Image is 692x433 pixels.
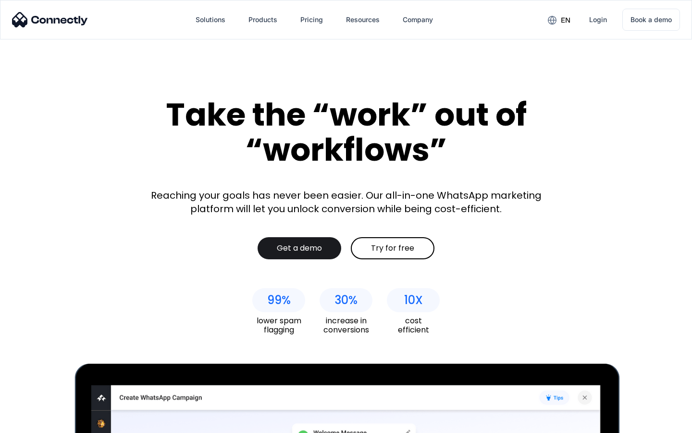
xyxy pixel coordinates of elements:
[130,97,562,167] div: Take the “work” out of “workflows”
[387,316,440,334] div: cost efficient
[334,293,358,307] div: 30%
[196,13,225,26] div: Solutions
[12,12,88,27] img: Connectly Logo
[338,8,387,31] div: Resources
[241,8,285,31] div: Products
[293,8,331,31] a: Pricing
[404,293,423,307] div: 10X
[258,237,341,259] a: Get a demo
[188,8,233,31] div: Solutions
[144,189,548,216] div: Reaching your goals has never been easier. Our all-in-one WhatsApp marketing platform will let yo...
[540,13,578,27] div: en
[10,416,58,430] aside: Language selected: English
[252,316,305,334] div: lower spam flagging
[622,9,680,31] a: Book a demo
[395,8,441,31] div: Company
[248,13,277,26] div: Products
[351,237,434,259] a: Try for free
[371,243,414,253] div: Try for free
[346,13,380,26] div: Resources
[267,293,291,307] div: 99%
[300,13,323,26] div: Pricing
[403,13,433,26] div: Company
[589,13,607,26] div: Login
[320,316,372,334] div: increase in conversions
[277,243,322,253] div: Get a demo
[19,416,58,430] ul: Language list
[581,8,615,31] a: Login
[561,13,570,27] div: en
